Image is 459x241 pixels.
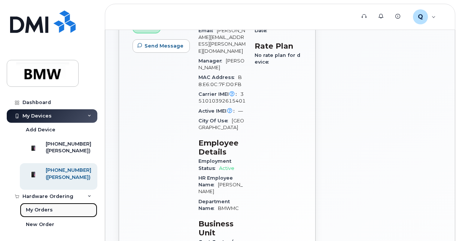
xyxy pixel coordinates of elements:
span: BMWMC [218,205,239,211]
span: Employment Status [198,158,231,171]
button: Send Message [133,39,190,53]
span: Active [219,165,234,171]
span: [PERSON_NAME][EMAIL_ADDRESS][PERSON_NAME][DOMAIN_NAME] [198,28,246,54]
h3: Employee Details [198,138,246,156]
h3: Rate Plan [255,42,302,51]
span: Q [418,12,423,21]
span: MAC Address [198,74,238,80]
span: No rate plan for device [255,52,300,65]
span: — [238,108,243,114]
span: Department Name [198,199,230,211]
span: Active IMEI [198,108,238,114]
iframe: Messenger Launcher [426,208,453,235]
h3: Business Unit [198,219,246,237]
span: HR Employee Name [198,175,233,187]
span: B8:E6:0C:7F:D0:FB [198,74,242,87]
span: Carrier IMEI [198,91,240,97]
span: City Of Use [198,118,232,123]
span: Contract Expiry Date [255,21,294,33]
span: Manager [198,58,226,64]
span: [PERSON_NAME] [198,182,243,194]
span: Send Message [145,42,183,49]
div: QTE8625 [408,9,441,24]
span: Email [198,28,217,33]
